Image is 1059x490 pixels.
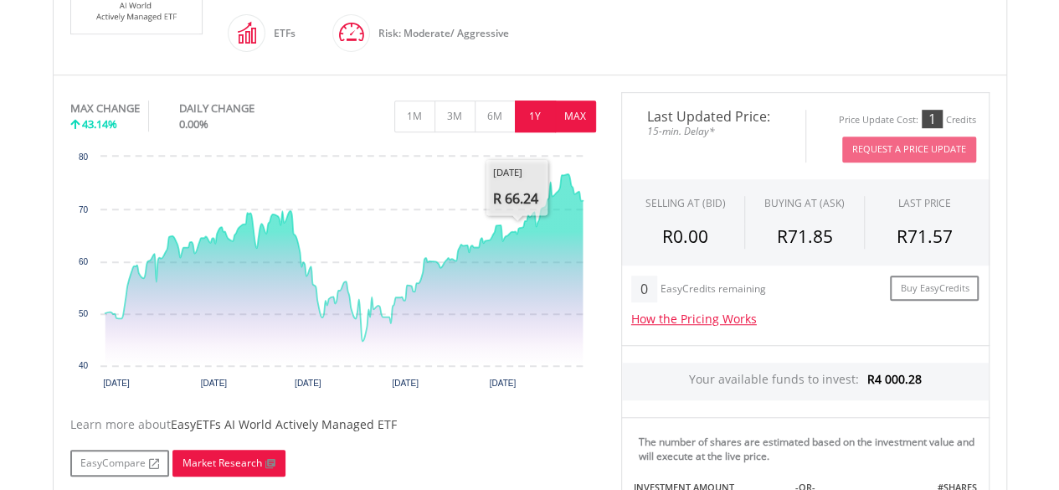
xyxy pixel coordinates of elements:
[70,450,169,477] a: EasyCompare
[103,379,130,388] text: [DATE]
[171,416,397,432] span: EasyETFs AI World Actively Managed ETF
[78,361,88,370] text: 40
[839,114,918,126] div: Price Update Cost:
[434,101,476,132] button: 3M
[635,123,793,139] span: 15-min. Delay*
[776,224,832,248] span: R71.85
[661,283,766,297] div: EasyCredits remaining
[489,379,516,388] text: [DATE]
[265,13,296,54] div: ETFs
[890,276,979,302] a: Buy EasyCredits
[639,435,982,463] div: The number of shares are estimated based on the investment value and will execute at the live price.
[70,101,140,116] div: MAX CHANGE
[922,110,943,128] div: 1
[645,196,725,210] div: SELLING AT (BID)
[70,148,596,400] svg: Interactive chart
[631,276,657,302] div: 0
[78,152,88,162] text: 80
[842,137,976,162] button: Request A Price Update
[555,101,596,132] button: MAX
[622,363,989,400] div: Your available funds to invest:
[82,116,117,132] span: 43.14%
[295,379,321,388] text: [DATE]
[200,379,227,388] text: [DATE]
[946,114,976,126] div: Credits
[78,257,88,266] text: 60
[172,450,285,477] a: Market Research
[515,101,556,132] button: 1Y
[897,224,953,248] span: R71.57
[631,311,757,327] a: How the Pricing Works
[867,371,922,387] span: R4 000.28
[370,13,509,54] div: Risk: Moderate/ Aggressive
[70,416,596,433] div: Learn more about
[394,101,435,132] button: 1M
[78,309,88,318] text: 50
[898,196,951,210] div: LAST PRICE
[662,224,708,248] span: R0.00
[70,148,596,400] div: Chart. Highcharts interactive chart.
[78,205,88,214] text: 70
[764,196,845,210] span: BUYING AT (ASK)
[179,116,208,132] span: 0.00%
[635,110,793,123] span: Last Updated Price:
[475,101,516,132] button: 6M
[392,379,419,388] text: [DATE]
[179,101,311,116] div: DAILY CHANGE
